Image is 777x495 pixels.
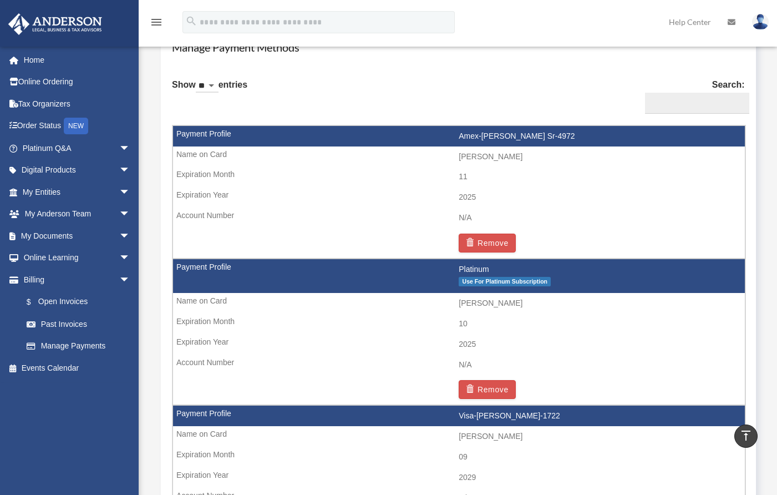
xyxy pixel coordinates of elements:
td: 2025 [173,187,745,208]
a: My Anderson Teamarrow_drop_down [8,203,147,225]
h4: Manage Payment Methods [172,39,745,55]
span: arrow_drop_down [119,225,141,247]
a: Manage Payments [16,335,141,357]
img: User Pic [752,14,769,30]
td: Platinum [173,259,745,294]
span: Use For Platinum Subscription [459,277,551,286]
td: 09 [173,447,745,468]
a: Order StatusNEW [8,115,147,138]
span: $ [33,295,38,309]
a: My Entitiesarrow_drop_down [8,181,147,203]
td: [PERSON_NAME] [173,426,745,447]
select: Showentries [196,80,219,93]
td: 2029 [173,467,745,488]
button: Remove [459,380,516,399]
a: Billingarrow_drop_down [8,269,147,291]
a: Home [8,49,147,71]
label: Show entries [172,77,247,104]
span: arrow_drop_down [119,247,141,270]
td: N/A [173,355,745,376]
a: My Documentsarrow_drop_down [8,225,147,247]
td: 10 [173,314,745,335]
td: 11 [173,166,745,188]
td: N/A [173,208,745,229]
td: 2025 [173,334,745,355]
i: menu [150,16,163,29]
td: Visa-[PERSON_NAME]-1722 [173,406,745,427]
span: arrow_drop_down [119,269,141,291]
a: Online Learningarrow_drop_down [8,247,147,269]
a: Past Invoices [16,313,147,335]
span: arrow_drop_down [119,159,141,182]
span: arrow_drop_down [119,203,141,226]
span: arrow_drop_down [119,137,141,160]
a: Platinum Q&Aarrow_drop_down [8,137,147,159]
i: search [185,15,197,27]
a: Digital Productsarrow_drop_down [8,159,147,181]
a: Tax Organizers [8,93,147,115]
a: menu [150,19,163,29]
a: vertical_align_top [734,425,758,448]
a: $Open Invoices [16,291,147,314]
button: Remove [459,234,516,252]
img: Anderson Advisors Platinum Portal [5,13,105,35]
td: [PERSON_NAME] [173,293,745,314]
div: NEW [64,118,88,134]
input: Search: [645,93,749,114]
a: Online Ordering [8,71,147,93]
label: Search: [641,77,745,114]
span: arrow_drop_down [119,181,141,204]
a: Events Calendar [8,357,147,379]
td: [PERSON_NAME] [173,147,745,168]
td: Amex-[PERSON_NAME] Sr-4972 [173,126,745,147]
i: vertical_align_top [739,429,753,442]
